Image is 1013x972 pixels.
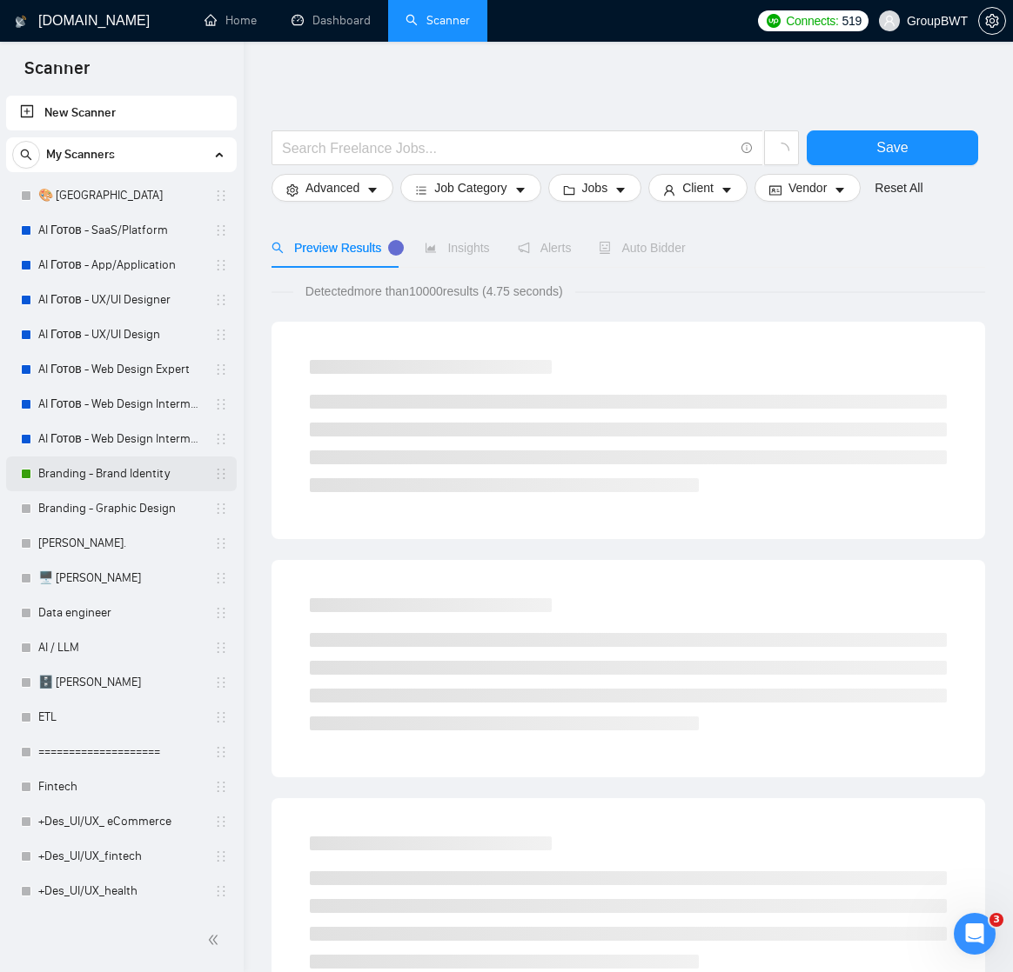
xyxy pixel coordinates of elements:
span: loading [774,143,789,158]
a: Fintech [38,769,204,804]
a: homeHome [205,13,257,28]
a: AI Готов - SaaS/Platform [38,213,204,248]
a: ==================== [38,735,204,769]
span: setting [286,183,299,196]
a: AI Готов - UX/UI Designer [38,283,204,317]
li: New Scanner [6,96,237,130]
a: New Scanner [20,96,223,130]
a: 🎨 [GEOGRAPHIC_DATA] [38,178,204,213]
button: Save [807,130,978,165]
button: settingAdvancedcaret-down [272,174,393,202]
a: dashboardDashboard [292,13,371,28]
span: holder [214,328,228,342]
span: Jobs [582,178,608,197]
a: AI Готов - App/Application [38,248,204,283]
span: search [272,242,284,254]
span: holder [214,502,228,516]
span: idcard [769,183,782,196]
span: Client [682,178,714,197]
span: 3 [990,913,1003,927]
span: Insights [425,241,489,255]
iframe: Intercom live chat [954,913,996,955]
span: Connects: [786,11,838,30]
span: caret-down [514,183,527,196]
a: AI Готов - UX/UI Design [38,317,204,352]
a: AI Готов - Web Design Intermediate минус Developer [38,387,204,422]
div: Tooltip anchor [388,240,404,256]
span: Vendor [788,178,827,197]
span: Advanced [305,178,359,197]
span: holder [214,258,228,272]
button: setting [978,7,1006,35]
span: search [13,149,39,161]
span: double-left [207,931,225,949]
span: holder [214,849,228,863]
a: [PERSON_NAME]. [38,526,204,561]
a: Branding - Brand Identity [38,456,204,491]
span: setting [979,14,1005,28]
a: AI Готов - Web Design Expert [38,352,204,387]
a: setting [978,14,1006,28]
span: robot [599,242,611,254]
span: area-chart [425,242,437,254]
span: Auto Bidder [599,241,685,255]
a: Reset All [875,178,922,197]
span: holder [214,467,228,481]
span: Alerts [518,241,572,255]
span: folder [563,183,575,196]
span: Preview Results [272,241,397,255]
a: searchScanner [406,13,470,28]
a: +Des_UI/UX_ eCommerce [38,804,204,839]
span: holder [214,432,228,446]
a: 🗄️ [PERSON_NAME] [38,665,204,700]
span: caret-down [366,183,379,196]
a: Data engineer [38,596,204,630]
img: logo [15,8,27,36]
span: info-circle [741,143,753,154]
span: 519 [842,11,862,30]
span: holder [214,884,228,898]
span: holder [214,815,228,829]
span: holder [214,641,228,655]
span: holder [214,606,228,620]
span: holder [214,363,228,376]
a: +Des_UI/UX_fintech [38,839,204,874]
span: holder [214,397,228,411]
span: bars [415,183,427,196]
span: holder [214,293,228,307]
span: holder [214,676,228,689]
span: caret-down [721,183,733,196]
span: Detected more than 10000 results (4.75 seconds) [293,282,575,301]
span: holder [214,536,228,550]
span: holder [214,780,228,794]
button: barsJob Categorycaret-down [400,174,540,202]
span: user [663,183,675,196]
button: search [12,141,40,169]
input: Search Freelance Jobs... [282,137,734,159]
button: idcardVendorcaret-down [755,174,861,202]
a: AI Готов - Web Design Intermediate минус Development [38,422,204,456]
a: +Des_UI/UX_health [38,874,204,909]
span: holder [214,189,228,203]
a: ETL [38,700,204,735]
span: Job Category [434,178,506,197]
span: holder [214,710,228,724]
a: Branding - Graphic Design [38,491,204,526]
button: userClientcaret-down [648,174,748,202]
img: upwork-logo.png [767,14,781,28]
span: caret-down [834,183,846,196]
a: 🖥️ [PERSON_NAME] [38,561,204,596]
span: Scanner [10,56,104,92]
span: caret-down [614,183,627,196]
span: Save [876,136,908,158]
span: holder [214,571,228,585]
button: folderJobscaret-down [548,174,642,202]
span: My Scanners [46,137,115,172]
span: holder [214,223,228,237]
a: AI / LLM [38,630,204,665]
span: user [883,15,896,27]
span: holder [214,745,228,759]
span: notification [518,242,530,254]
